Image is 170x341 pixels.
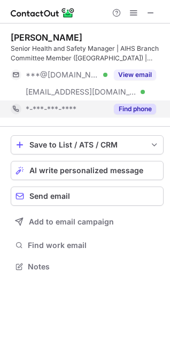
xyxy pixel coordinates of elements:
[11,32,82,43] div: [PERSON_NAME]
[11,44,164,63] div: Senior Health and Safety Manager | AIHS Branch Committee Member ([GEOGRAPHIC_DATA]) | Leadership
[26,87,137,97] span: [EMAIL_ADDRESS][DOMAIN_NAME]
[11,212,164,231] button: Add to email campaign
[28,241,159,250] span: Find work email
[11,187,164,206] button: Send email
[26,70,99,80] span: ***@[DOMAIN_NAME]
[114,69,156,80] button: Reveal Button
[11,259,164,274] button: Notes
[29,141,145,149] div: Save to List / ATS / CRM
[29,192,70,200] span: Send email
[28,262,159,272] span: Notes
[29,218,114,226] span: Add to email campaign
[11,135,164,154] button: save-profile-one-click
[11,238,164,253] button: Find work email
[11,6,75,19] img: ContactOut v5.3.10
[11,161,164,180] button: AI write personalized message
[114,104,156,114] button: Reveal Button
[29,166,143,175] span: AI write personalized message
